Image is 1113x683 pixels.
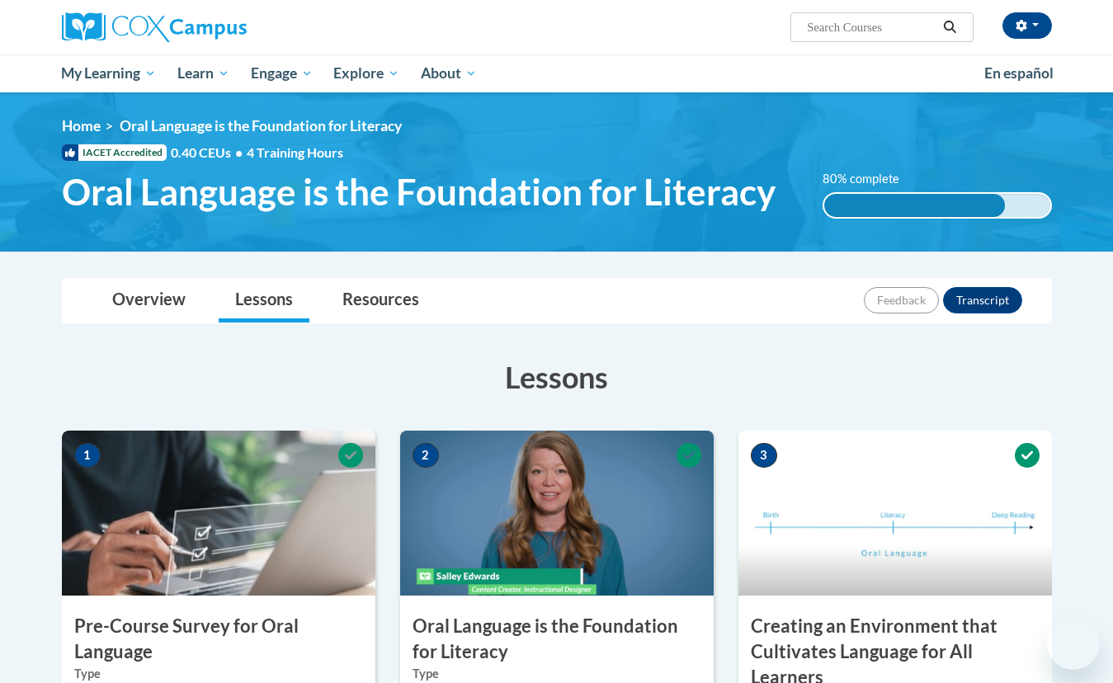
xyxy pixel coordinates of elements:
[413,443,439,468] span: 2
[62,117,101,134] a: Home
[51,54,167,92] a: My Learning
[235,144,243,160] span: •
[247,144,343,160] span: 4 Training Hours
[219,279,309,323] a: Lessons
[74,665,363,683] label: Type
[62,431,375,596] img: Course Image
[171,144,247,162] span: 0.40 CEUs
[984,64,1054,82] span: En español
[400,431,714,596] img: Course Image
[240,54,323,92] a: Engage
[62,12,247,42] img: Cox Campus
[410,54,488,92] a: About
[62,12,375,42] a: Cox Campus
[1002,12,1052,39] button: Account Settings
[251,64,313,83] span: Engage
[751,443,777,468] span: 3
[805,17,937,37] input: Search Courses
[824,194,1005,217] div: 80% complete
[177,64,229,83] span: Learn
[37,54,1077,92] div: Main menu
[943,287,1022,313] button: Transcript
[62,144,167,161] span: IACET Accredited
[326,279,436,323] a: Resources
[62,356,1052,398] h3: Lessons
[1047,617,1100,670] iframe: Button to launch messaging window
[74,443,101,468] span: 1
[120,117,402,134] span: Oral Language is the Foundation for Literacy
[333,64,399,83] span: Explore
[413,665,701,683] label: Type
[400,614,714,665] h3: Oral Language is the Foundation for Literacy
[62,170,776,214] span: Oral Language is the Foundation for Literacy
[62,614,375,665] h3: Pre-Course Survey for Oral Language
[864,287,939,313] button: Feedback
[937,17,962,37] button: Search
[323,54,410,92] a: Explore
[167,54,240,92] a: Learn
[61,64,156,83] span: My Learning
[823,170,917,188] label: 80% complete
[96,279,202,323] a: Overview
[421,64,477,83] span: About
[974,56,1064,91] a: En español
[738,431,1052,596] img: Course Image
